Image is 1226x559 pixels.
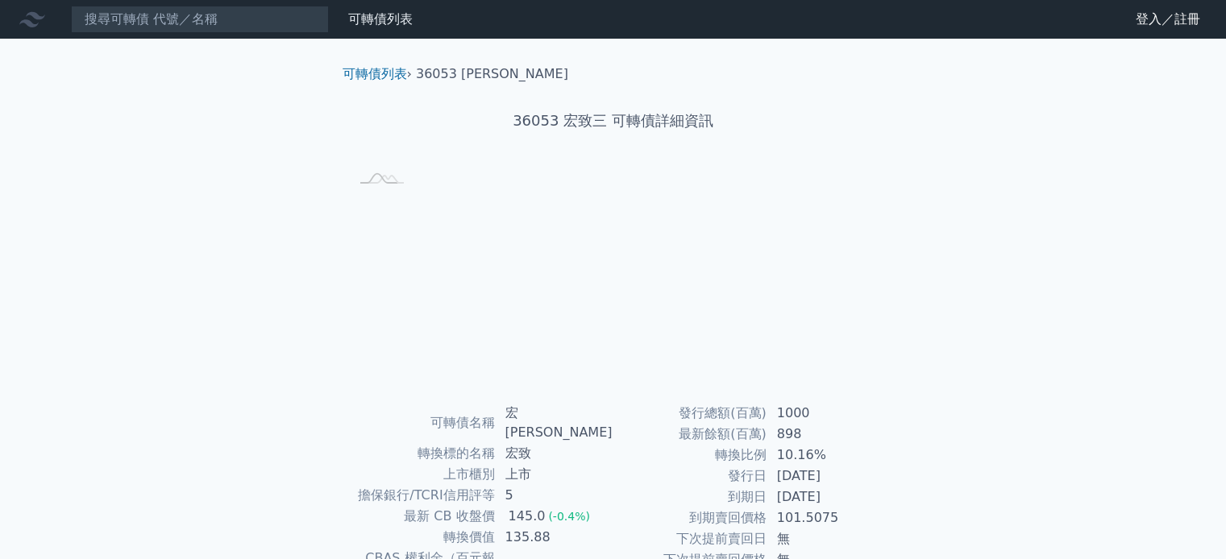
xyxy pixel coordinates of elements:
td: 上市櫃別 [349,464,496,485]
iframe: Chat Widget [1145,482,1226,559]
td: 發行總額(百萬) [613,403,767,424]
td: 到期日 [613,487,767,507]
td: [DATE] [767,487,878,507]
td: 上市 [496,464,613,485]
td: 轉換價值 [349,527,496,548]
td: 135.88 [496,527,613,548]
td: 無 [767,528,878,549]
td: 1000 [767,403,878,424]
td: 擔保銀行/TCRI信用評等 [349,485,496,506]
td: 宏[PERSON_NAME] [496,403,613,443]
a: 登入／註冊 [1123,6,1213,32]
td: 轉換比例 [613,445,767,466]
a: 可轉債列表 [348,11,413,27]
td: 898 [767,424,878,445]
h1: 36053 宏致三 可轉債詳細資訊 [330,110,897,132]
div: 145.0 [505,507,549,526]
td: 10.16% [767,445,878,466]
li: › [343,64,412,84]
td: 轉換標的名稱 [349,443,496,464]
td: [DATE] [767,466,878,487]
td: 5 [496,485,613,506]
td: 發行日 [613,466,767,487]
td: 最新 CB 收盤價 [349,506,496,527]
td: 宏致 [496,443,613,464]
td: 下次提前賣回日 [613,528,767,549]
input: 搜尋可轉債 代號／名稱 [71,6,329,33]
li: 36053 [PERSON_NAME] [416,64,568,84]
td: 可轉債名稱 [349,403,496,443]
td: 最新餘額(百萬) [613,424,767,445]
td: 101.5075 [767,507,878,528]
td: 到期賣回價格 [613,507,767,528]
a: 可轉債列表 [343,66,407,81]
span: (-0.4%) [548,510,590,523]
